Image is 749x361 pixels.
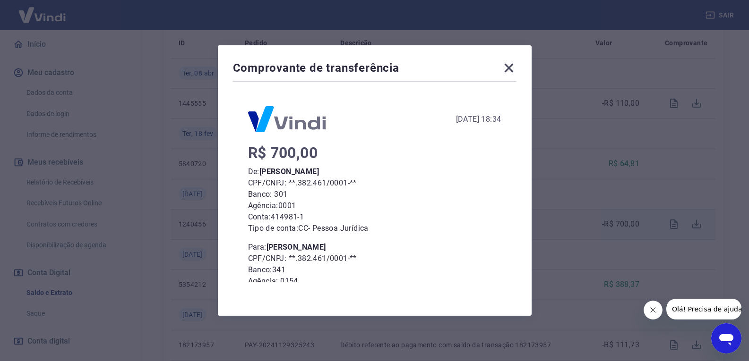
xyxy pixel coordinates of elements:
[248,264,501,276] p: Banco: 341
[259,167,319,176] b: [PERSON_NAME]
[248,106,326,132] img: Logo
[248,223,501,234] p: Tipo de conta: CC - Pessoa Jurídica
[6,7,79,14] span: Olá! Precisa de ajuda?
[248,242,501,253] p: Para:
[711,323,741,353] iframe: Botão para abrir a janela de mensagens
[267,243,326,252] b: [PERSON_NAME]
[248,200,501,211] p: Agência: 0001
[248,144,318,162] span: R$ 700,00
[456,114,501,125] div: [DATE] 18:34
[233,60,517,79] div: Comprovante de transferência
[248,211,501,223] p: Conta: 414981-1
[248,253,501,264] p: CPF/CNPJ: **.382.461/0001-**
[666,299,741,319] iframe: Mensagem da empresa
[248,189,501,200] p: Banco: 301
[644,301,663,319] iframe: Fechar mensagem
[248,177,501,189] p: CPF/CNPJ: **.382.461/0001-**
[248,166,501,177] p: De:
[248,276,501,287] p: Agência: 0154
